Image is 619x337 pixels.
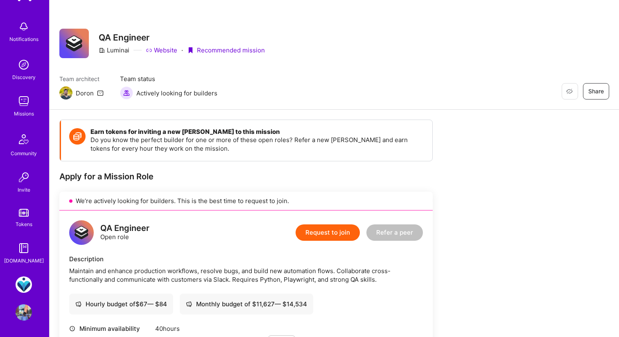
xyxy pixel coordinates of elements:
[59,171,433,182] div: Apply for a Mission Role
[120,86,133,100] img: Actively looking for builders
[69,220,94,245] img: logo
[59,86,72,100] img: Team Architect
[588,87,604,95] span: Share
[16,57,32,73] img: discovery
[14,129,34,149] img: Community
[16,169,32,185] img: Invite
[14,304,34,321] a: User Avatar
[16,304,32,321] img: User Avatar
[97,90,104,96] i: icon Mail
[181,46,183,54] div: ·
[146,46,177,54] a: Website
[90,136,424,153] p: Do you know the perfect builder for one or more of these open roles? Refer a new [PERSON_NAME] an...
[16,240,32,256] img: guide book
[59,29,89,58] img: Company Logo
[14,109,34,118] div: Missions
[366,224,423,241] button: Refer a peer
[69,267,423,284] div: Maintain and enhance production workflows, resolve bugs, and build new automation flows. Collabor...
[75,301,81,307] i: icon Cash
[75,300,167,308] div: Hourly budget of $ 67 — $ 84
[59,192,433,210] div: We’re actively looking for builders. This is the best time to request to join.
[16,18,32,35] img: bell
[16,276,32,293] img: MedArrive: Devops
[69,128,86,145] img: Token icon
[69,324,151,333] div: Minimum availability
[11,149,37,158] div: Community
[16,220,32,228] div: Tokens
[187,47,194,54] i: icon PurpleRibbon
[583,83,609,100] button: Share
[155,324,296,333] div: 40 hours
[69,255,423,263] div: Description
[186,301,192,307] i: icon Cash
[100,224,149,241] div: Open role
[136,89,217,97] span: Actively looking for builders
[18,185,30,194] div: Invite
[99,47,105,54] i: icon CompanyGray
[566,88,573,95] i: icon EyeClosed
[4,256,44,265] div: [DOMAIN_NAME]
[76,89,94,97] div: Doron
[12,73,36,81] div: Discovery
[186,300,307,308] div: Monthly budget of $ 11,627 — $ 14,534
[14,276,34,293] a: MedArrive: Devops
[100,224,149,233] div: QA Engineer
[99,46,129,54] div: Luminai
[90,128,424,136] h4: Earn tokens for inviting a new [PERSON_NAME] to this mission
[9,35,38,43] div: Notifications
[187,46,265,54] div: Recommended mission
[59,75,104,83] span: Team architect
[16,93,32,109] img: teamwork
[19,209,29,217] img: tokens
[120,75,217,83] span: Team status
[99,32,265,43] h3: QA Engineer
[296,224,360,241] button: Request to join
[69,326,75,332] i: icon Clock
